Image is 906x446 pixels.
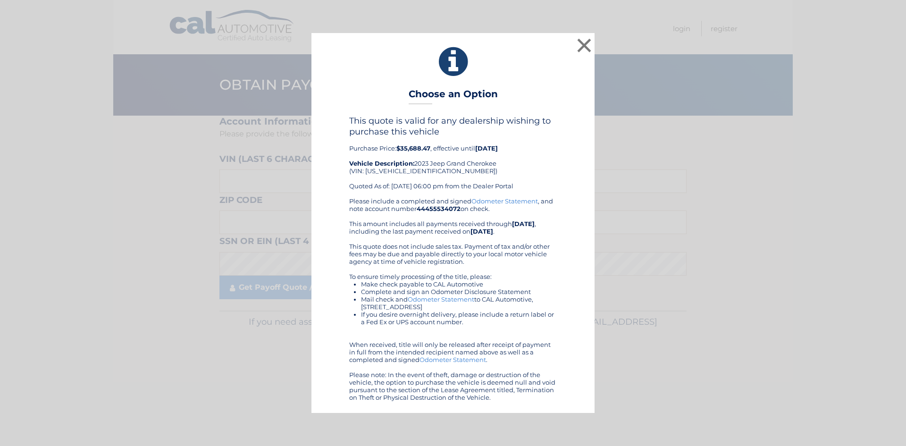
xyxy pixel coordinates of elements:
[361,295,557,311] li: Mail check and to CAL Automotive, [STREET_ADDRESS]
[419,356,486,363] a: Odometer Statement
[349,116,557,197] div: Purchase Price: , effective until 2023 Jeep Grand Cherokee (VIN: [US_VEHICLE_IDENTIFICATION_NUMBE...
[575,36,594,55] button: ×
[471,197,538,205] a: Odometer Statement
[409,88,498,105] h3: Choose an Option
[361,280,557,288] li: Make check payable to CAL Automotive
[349,197,557,401] div: Please include a completed and signed , and note account number on check. This amount includes al...
[349,116,557,136] h4: This quote is valid for any dealership wishing to purchase this vehicle
[349,160,414,167] strong: Vehicle Description:
[361,288,557,295] li: Complete and sign an Odometer Disclosure Statement
[408,295,474,303] a: Odometer Statement
[470,227,493,235] b: [DATE]
[417,205,461,212] b: 44455534072
[361,311,557,326] li: If you desire overnight delivery, please include a return label or a Fed Ex or UPS account number.
[475,144,498,152] b: [DATE]
[396,144,430,152] b: $35,688.47
[512,220,535,227] b: [DATE]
